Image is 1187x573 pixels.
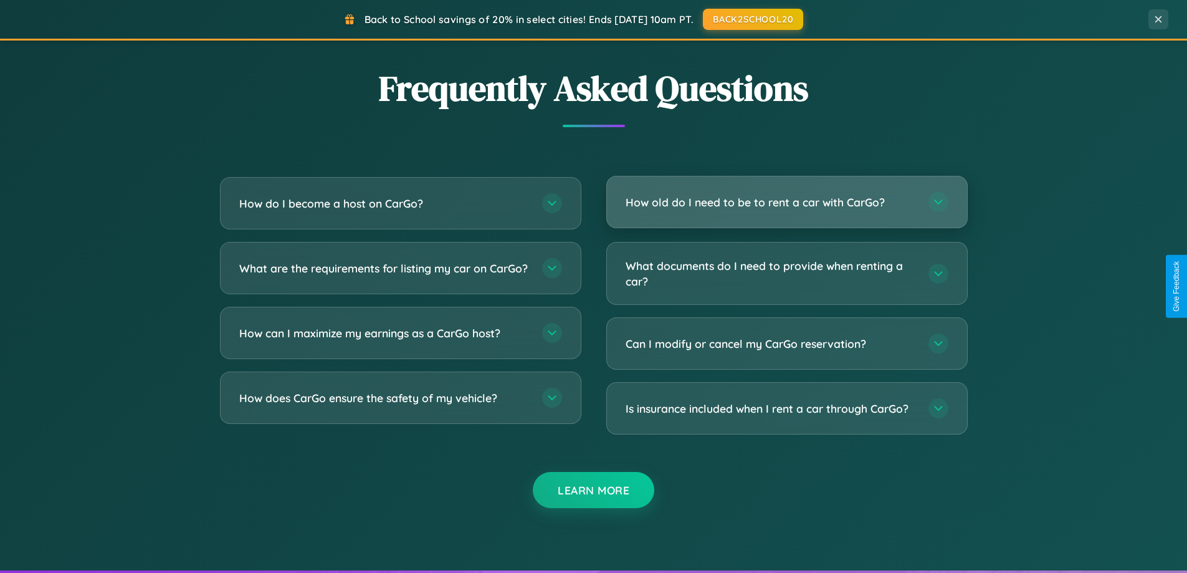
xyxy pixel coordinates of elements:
h3: What documents do I need to provide when renting a car? [626,258,916,289]
h3: Can I modify or cancel my CarGo reservation? [626,336,916,352]
h3: How do I become a host on CarGo? [239,196,530,211]
h3: How can I maximize my earnings as a CarGo host? [239,325,530,341]
div: Give Feedback [1172,261,1181,312]
h3: What are the requirements for listing my car on CarGo? [239,261,530,276]
h3: How does CarGo ensure the safety of my vehicle? [239,390,530,406]
button: Learn More [533,472,654,508]
h2: Frequently Asked Questions [220,64,968,112]
button: BACK2SCHOOL20 [703,9,803,30]
h3: Is insurance included when I rent a car through CarGo? [626,401,916,417]
h3: How old do I need to be to rent a car with CarGo? [626,195,916,210]
span: Back to School savings of 20% in select cities! Ends [DATE] 10am PT. [365,13,694,26]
